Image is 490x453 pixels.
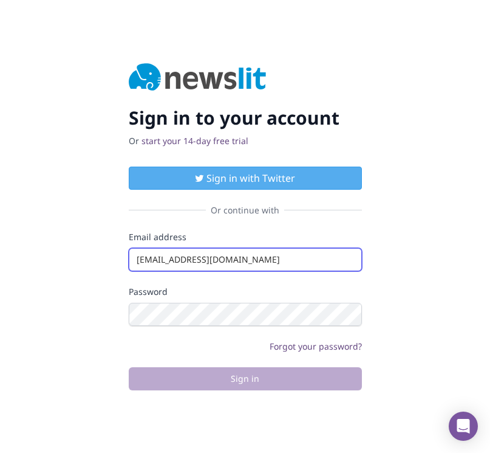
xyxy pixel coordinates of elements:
h2: Sign in to your account [129,107,362,129]
img: Newslit [129,63,267,92]
label: Password [129,286,362,298]
label: Email address [129,231,362,243]
p: Or [129,135,362,147]
div: Open Intercom Messenger [449,412,478,441]
button: Sign in [129,367,362,390]
a: start your 14-day free trial [141,135,248,147]
span: Or continue with [206,204,284,216]
a: Forgot your password? [270,341,362,352]
button: Sign in with Twitter [129,167,362,190]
